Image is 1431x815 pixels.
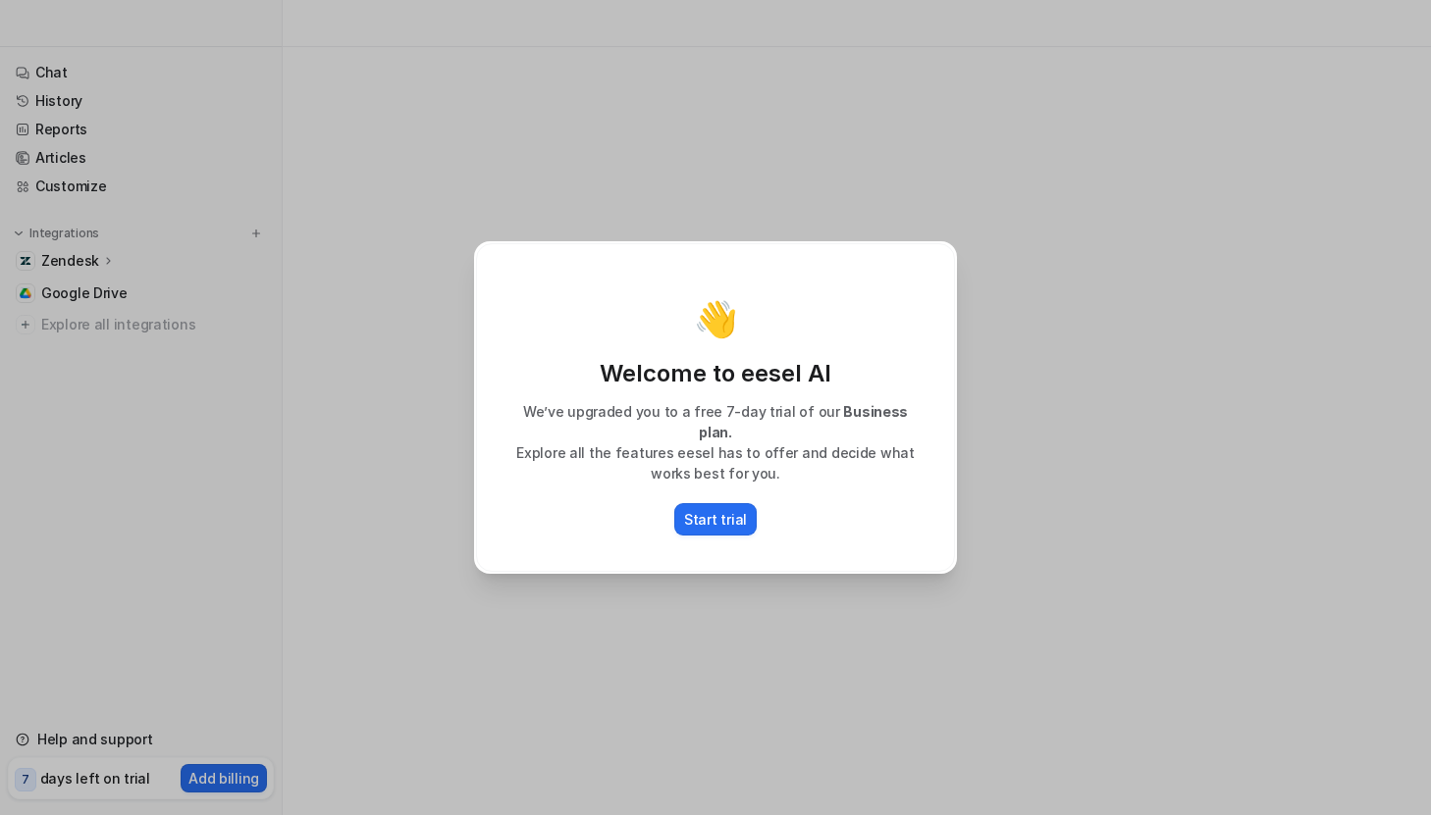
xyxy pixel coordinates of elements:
[694,299,738,338] p: 👋
[684,509,747,530] p: Start trial
[674,503,757,535] button: Start trial
[497,358,934,389] p: Welcome to eesel AI
[497,442,934,484] p: Explore all the features eesel has to offer and decide what works best for you.
[497,401,934,442] p: We’ve upgraded you to a free 7-day trial of our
